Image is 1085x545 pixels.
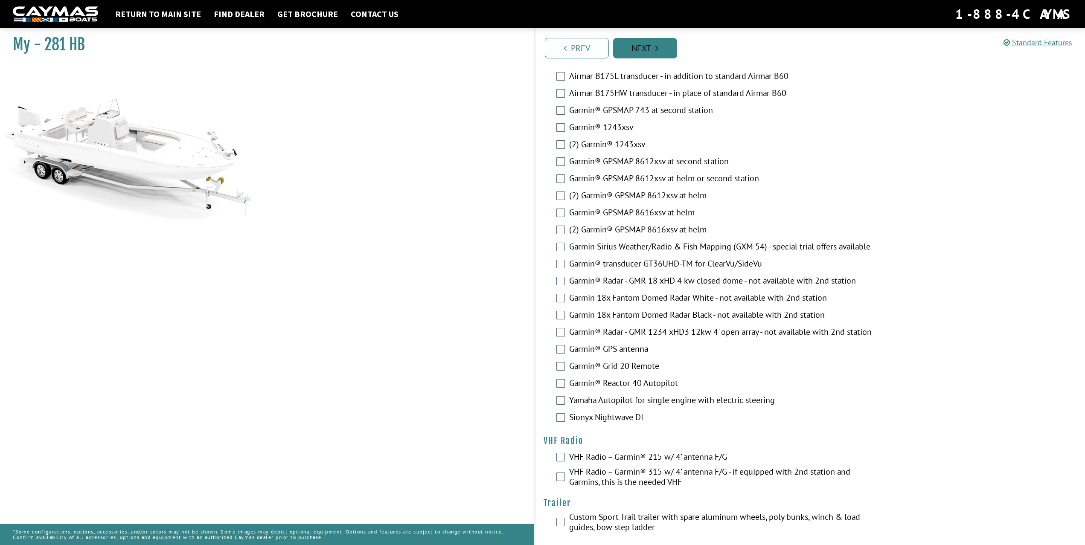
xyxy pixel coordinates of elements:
[273,9,342,20] a: Get Brochure
[613,38,677,58] a: Next
[569,361,879,373] label: Garmin® Grid 20 Remote
[569,293,879,305] label: Garmin 18x Fantom Domed Radar White - not available with 2nd station
[569,327,879,339] label: Garmin® Radar - GMR 1234 xHD3 12kw 4' open array - not available with 2nd station
[1004,38,1072,47] a: Standard Features
[569,378,879,390] label: Garmin® Reactor 40 Autopilot
[544,435,1077,446] h4: VHF Radio
[569,412,879,424] label: Sionyx Nightwave DI
[544,498,1077,508] h4: Trailer
[569,512,879,534] label: Custom Sport Trail trailer with spare aluminum wheels, poly bunks, winch & load guides, bow step ...
[569,310,879,322] label: Garmin 18x Fantom Domed Radar Black - not available with 2nd station
[13,35,513,54] h1: My - 281 HB
[569,224,879,237] label: (2) Garmin® GPSMAP 8616xsv at helm
[569,71,879,83] label: Airmar B175L transducer - in addition to standard Airmar B60
[569,156,879,168] label: Garmin® GPSMAP 8612xsv at second station
[569,275,879,288] label: Garmin® Radar - GMR 18 xHD 4 kw closed dome - not available with 2nd station
[569,467,879,489] label: VHF Radio – Garmin® 315 w/ 4’ antenna F/G - if equipped with 2nd station and Garmins, this is the...
[569,258,879,271] label: Garmin® transducer GT36UHD-TM for ClearVu/SideVu
[13,525,521,544] p: *Some configurations, options, accessories, and/or colors may not be shown. Some images may depic...
[569,122,879,134] label: Garmin® 1243xsv
[569,207,879,220] label: Garmin® GPSMAP 8616xsv at helm
[111,9,205,20] a: Return to main site
[569,395,879,407] label: Yamaha Autopilot for single engine with electric steering
[569,139,879,151] label: (2) Garmin® 1243xsv
[569,88,879,100] label: Airmar B175HW transducer - in place of standard Airmar B60
[569,173,879,186] label: Garmin® GPSMAP 8612xsv at helm or second station
[209,9,269,20] a: Find Dealer
[545,38,609,58] a: Prev
[569,344,879,356] label: Garmin® GPS antenna
[569,452,879,464] label: VHF Radio – Garmin® 215 w/ 4’ antenna F/G
[13,6,98,22] img: white-logo-c9c8dbefe5ff5ceceb0f0178aa75bf4bb51f6bca0971e226c86eb53dfe498488.png
[569,190,879,203] label: (2) Garmin® GPSMAP 8612xsv at helm
[955,5,1072,23] div: 1-888-4CAYMAS
[569,241,879,254] label: Garmin Sirius Weather/Radio & Fish Mapping (GXM 54) - special trial offers available
[569,105,879,117] label: Garmin® GPSMAP 743 at second station
[346,9,403,20] a: Contact Us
